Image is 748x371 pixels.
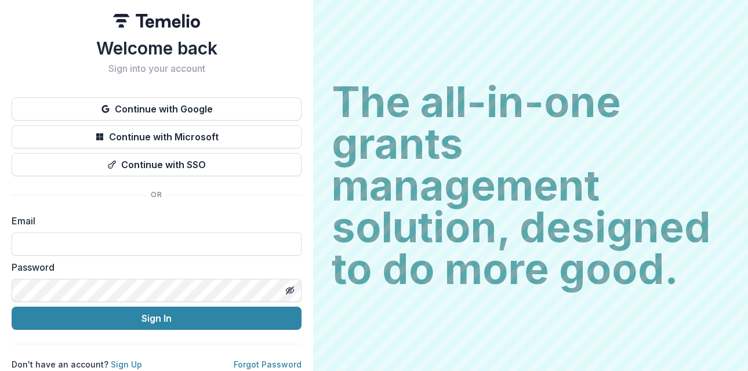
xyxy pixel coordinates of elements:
[12,38,302,59] h1: Welcome back
[12,307,302,330] button: Sign In
[12,63,302,74] h2: Sign into your account
[12,97,302,121] button: Continue with Google
[234,359,302,369] a: Forgot Password
[113,14,200,28] img: Temelio
[12,153,302,176] button: Continue with SSO
[12,214,295,228] label: Email
[12,260,295,274] label: Password
[12,125,302,148] button: Continue with Microsoft
[111,359,142,369] a: Sign Up
[281,281,299,300] button: Toggle password visibility
[12,358,142,370] p: Don't have an account?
